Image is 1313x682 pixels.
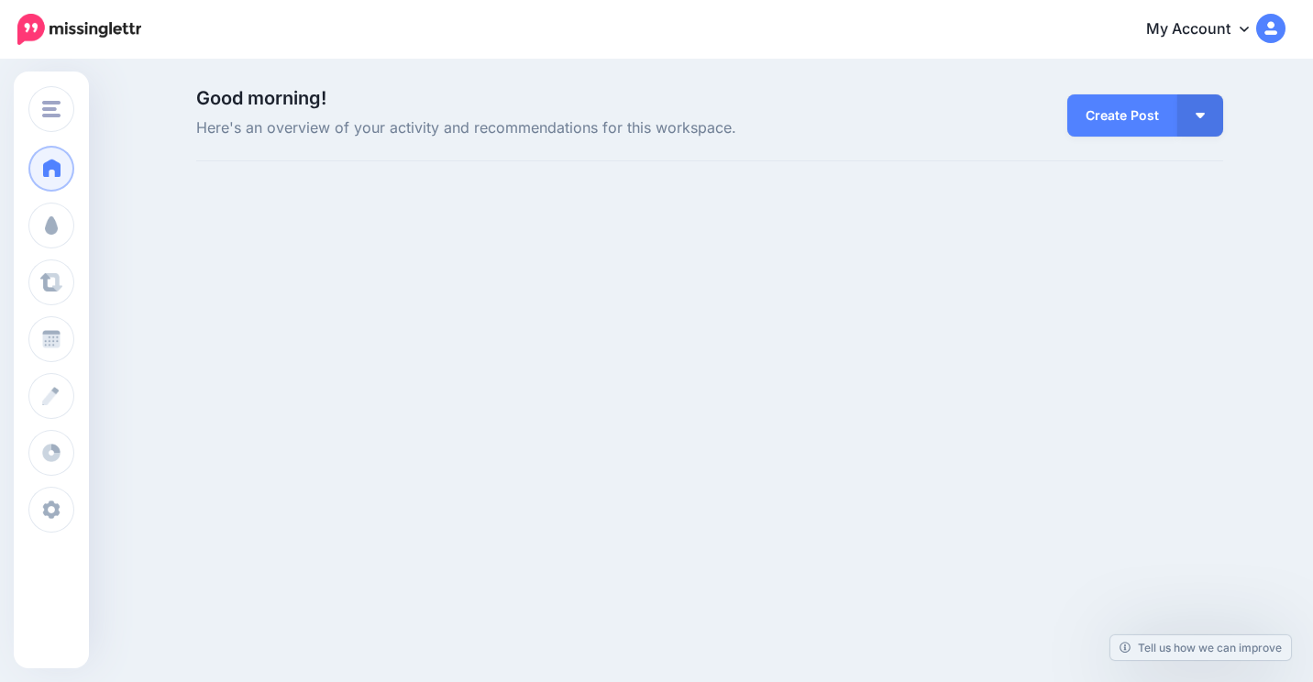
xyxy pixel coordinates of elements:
img: arrow-down-white.png [1196,113,1205,118]
a: Tell us how we can improve [1110,635,1291,660]
span: Here's an overview of your activity and recommendations for this workspace. [196,116,872,140]
span: Good morning! [196,87,326,109]
img: menu.png [42,101,61,117]
a: My Account [1128,7,1285,52]
img: Missinglettr [17,14,141,45]
a: Create Post [1067,94,1177,137]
